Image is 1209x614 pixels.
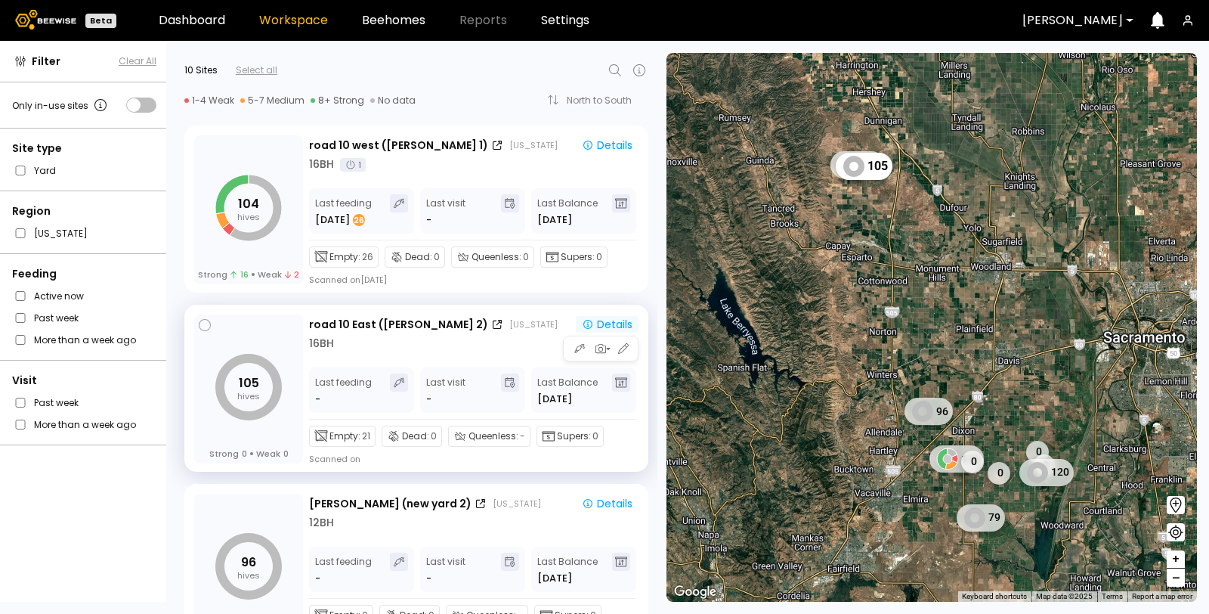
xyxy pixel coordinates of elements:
span: [DATE] [537,571,572,586]
div: Scanned on [DATE] [309,274,387,286]
button: + [1167,550,1185,569]
div: 1-4 Weak [184,95,234,107]
span: 2 [285,269,299,280]
span: Reports [459,14,507,26]
div: Supers: [540,247,608,268]
tspan: hives [237,569,260,581]
span: – [1172,569,1180,588]
div: - [315,392,322,407]
button: Details [576,137,639,153]
div: - [426,392,431,407]
div: road 10 west ([PERSON_NAME] 1) [309,138,488,153]
div: Strong Weak [209,448,289,459]
img: Google [670,582,720,602]
tspan: 104 [238,195,259,212]
tspan: 96 [241,554,256,571]
div: Last Balance [537,374,598,407]
button: Details [576,316,639,333]
div: road 10 East ([PERSON_NAME] 2) [309,317,488,333]
div: Last visit [426,374,465,407]
div: Supers: [536,426,604,447]
div: 110 [929,445,984,473]
button: – [1167,569,1185,587]
div: No data [370,95,416,107]
button: Clear All [119,54,156,68]
span: [DATE] [537,212,572,228]
span: 26 [362,250,373,264]
div: 5-7 Medium [240,95,305,107]
div: 104 [830,151,885,178]
div: Last feeding [315,194,372,228]
div: Details [582,497,632,510]
span: [DATE] [537,392,572,407]
span: + [1171,550,1180,569]
label: [US_STATE] [34,225,88,241]
label: More than a week ago [34,417,136,433]
div: 96 [904,398,953,425]
div: Details [582,318,632,331]
div: Empty: [309,426,376,447]
div: Visit [12,373,156,389]
img: Beewise logo [15,10,76,29]
label: Active now [34,288,84,304]
a: Open this area in Google Maps (opens a new window) [670,582,720,602]
div: [PERSON_NAME] (new yard 2) [309,496,472,512]
div: Last visit [426,194,465,228]
span: Filter [32,54,60,70]
a: Report a map error [1132,592,1192,600]
div: 120 [1019,459,1074,486]
span: 0 [283,448,289,459]
div: 1 [340,158,366,172]
span: 0 [431,429,437,443]
a: Terms (opens in new tab) [1102,592,1123,600]
a: Workspace [259,14,328,26]
div: 0 [961,451,984,473]
span: 0 [523,250,529,264]
div: Details [582,138,632,152]
span: 16 [230,269,248,280]
span: 0 [596,250,602,264]
span: 0 [592,429,598,443]
div: [US_STATE] [509,139,558,151]
div: Queenless: [448,426,530,447]
div: Select all [236,64,277,77]
div: Last Balance [537,194,598,228]
span: 0 [242,448,247,459]
div: [US_STATE] [509,318,558,330]
div: [DATE] [315,212,366,228]
div: 16 BH [309,336,334,352]
div: Last visit [426,553,465,586]
div: North to South [567,96,642,105]
div: Last feeding [315,374,372,407]
div: 0 [1026,441,1049,464]
div: Strong Weak [198,269,299,280]
div: Only in-use sites [12,96,110,114]
div: - [426,571,431,586]
div: 0 [988,462,1010,485]
div: Region [12,203,156,219]
div: 0 [1033,454,1056,477]
div: Dead: [382,426,442,447]
button: Keyboard shortcuts [962,591,1027,602]
span: - [520,429,525,443]
span: Map data ©2025 [1036,592,1093,600]
label: Past week [34,395,79,411]
span: 0 [434,250,440,264]
div: 26 [353,214,365,226]
label: More than a week ago [34,332,136,348]
span: 21 [362,429,370,443]
div: 105 [836,153,892,180]
div: 16 BH [309,157,334,172]
div: Dead: [385,247,445,268]
div: Scanned on [309,453,360,465]
a: Dashboard [159,14,225,26]
div: Empty: [309,247,379,268]
div: Beta [85,14,116,28]
label: Yard [34,163,56,178]
label: Past week [34,310,79,326]
button: Details [576,495,639,512]
div: - [315,571,322,586]
div: - [426,212,431,228]
div: Queenless: [451,247,534,268]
